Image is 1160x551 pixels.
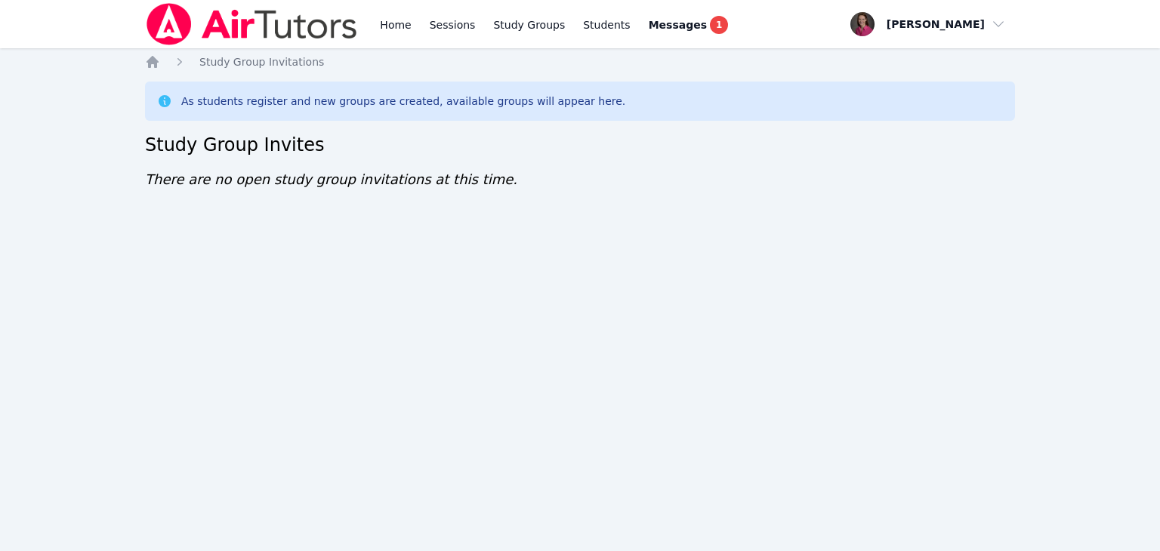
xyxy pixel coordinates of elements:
[145,3,359,45] img: Air Tutors
[145,171,517,187] span: There are no open study group invitations at this time.
[199,54,324,69] a: Study Group Invitations
[145,54,1015,69] nav: Breadcrumb
[145,133,1015,157] h2: Study Group Invites
[199,56,324,68] span: Study Group Invitations
[181,94,625,109] div: As students register and new groups are created, available groups will appear here.
[710,16,728,34] span: 1
[649,17,707,32] span: Messages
